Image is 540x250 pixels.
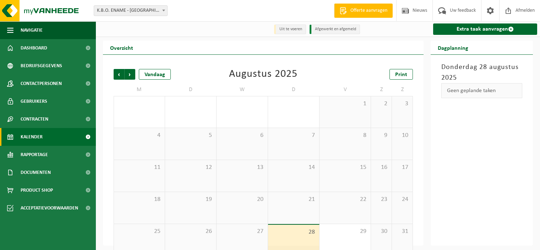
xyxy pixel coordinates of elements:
span: 26 [169,228,213,235]
span: 31 [396,228,409,235]
span: 21 [272,196,316,203]
h2: Overzicht [103,41,140,54]
span: 24 [396,196,409,203]
span: 7 [272,132,316,139]
span: 22 [323,196,367,203]
td: Z [371,83,392,96]
td: D [268,83,320,96]
span: Volgende [125,69,135,80]
span: 4 [118,132,161,139]
span: Bedrijfsgegevens [21,57,62,75]
span: 11 [118,164,161,171]
span: 20 [220,196,264,203]
div: Vandaag [139,69,171,80]
span: 6 [220,132,264,139]
span: 28 [272,228,316,236]
td: W [217,83,268,96]
div: Augustus 2025 [229,69,298,80]
span: Product Shop [21,181,53,199]
span: Offerte aanvragen [349,7,389,14]
span: Navigatie [21,21,43,39]
span: 29 [323,228,367,235]
span: Kalender [21,128,43,146]
li: Afgewerkt en afgemeld [310,25,360,34]
span: 1 [323,100,367,108]
span: 14 [272,164,316,171]
span: 23 [375,196,388,203]
span: 10 [396,132,409,139]
span: Rapportage [21,146,48,164]
span: 2 [375,100,388,108]
span: Acceptatievoorwaarden [21,199,78,217]
span: Gebruikers [21,92,47,110]
span: 17 [396,164,409,171]
span: 5 [169,132,213,139]
span: 12 [169,164,213,171]
span: K.B.O. ENAME - OUDENAARDE [94,5,168,16]
span: 15 [323,164,367,171]
span: Vorige [114,69,124,80]
span: 19 [169,196,213,203]
a: Print [389,69,413,80]
h3: Donderdag 28 augustus 2025 [441,62,522,83]
span: 25 [118,228,161,235]
td: Z [392,83,413,96]
span: Contactpersonen [21,75,62,92]
span: Documenten [21,164,51,181]
td: D [165,83,217,96]
span: Contracten [21,110,48,128]
span: 8 [323,132,367,139]
span: 16 [375,164,388,171]
span: 18 [118,196,161,203]
span: 9 [375,132,388,139]
span: 27 [220,228,264,235]
td: M [114,83,165,96]
h2: Dagplanning [431,41,475,54]
span: K.B.O. ENAME - OUDENAARDE [94,6,167,16]
a: Offerte aanvragen [334,4,393,18]
span: Print [395,72,407,78]
div: Geen geplande taken [441,83,522,98]
span: 30 [375,228,388,235]
span: Dashboard [21,39,47,57]
span: 13 [220,164,264,171]
td: V [320,83,371,96]
a: Extra taak aanvragen [433,23,537,35]
span: 3 [396,100,409,108]
li: Uit te voeren [274,25,306,34]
